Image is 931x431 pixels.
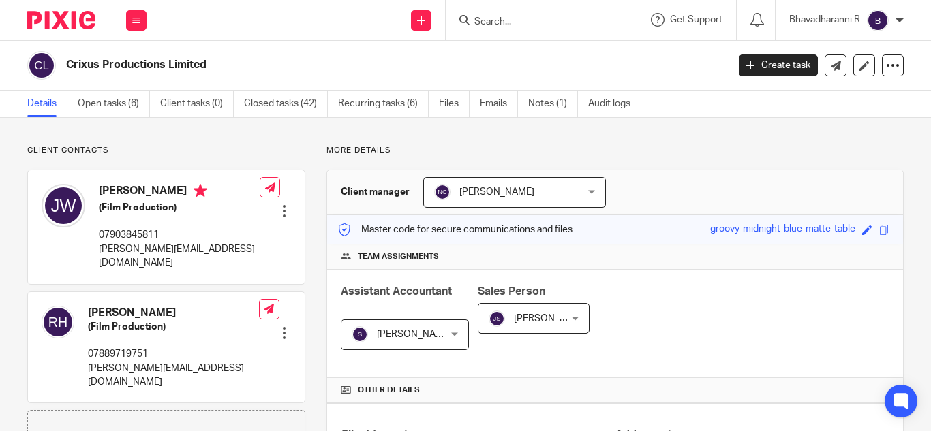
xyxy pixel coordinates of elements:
[377,330,468,339] span: [PERSON_NAME] K V
[244,91,328,117] a: Closed tasks (42)
[66,58,588,72] h2: Crixus Productions Limited
[867,10,889,31] img: svg%3E
[99,184,260,201] h4: [PERSON_NAME]
[739,54,818,76] a: Create task
[27,11,95,29] img: Pixie
[338,91,429,117] a: Recurring tasks (6)
[160,91,234,117] a: Client tasks (0)
[194,184,207,197] i: Primary
[27,51,56,80] img: svg%3E
[99,242,260,270] p: [PERSON_NAME][EMAIL_ADDRESS][DOMAIN_NAME]
[352,326,368,342] img: svg%3E
[42,306,74,338] img: svg%3E
[88,306,259,320] h4: [PERSON_NAME]
[88,362,259,389] p: [PERSON_NAME][EMAIL_ADDRESS][DOMAIN_NAME]
[478,286,545,297] span: Sales Person
[358,385,420,396] span: Other details
[789,13,860,27] p: Bhavadharanni R
[489,310,505,327] img: svg%3E
[27,91,67,117] a: Details
[326,145,904,156] p: More details
[514,314,589,323] span: [PERSON_NAME]
[588,91,641,117] a: Audit logs
[434,184,451,200] img: svg%3E
[358,251,439,262] span: Team assignments
[710,222,855,238] div: groovy-midnight-blue-matte-table
[99,201,260,214] h5: (Film Production)
[480,91,518,117] a: Emails
[459,187,534,197] span: [PERSON_NAME]
[42,184,85,227] img: svg%3E
[27,145,305,156] p: Client contacts
[473,16,596,29] input: Search
[439,91,470,117] a: Files
[99,228,260,242] p: 07903845811
[528,91,578,117] a: Notes (1)
[88,320,259,334] h5: (Film Production)
[670,15,722,25] span: Get Support
[337,223,573,236] p: Master code for secure communications and files
[88,347,259,361] p: 07889719751
[341,185,410,199] h3: Client manager
[341,286,452,297] span: Assistant Accountant
[78,91,150,117] a: Open tasks (6)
